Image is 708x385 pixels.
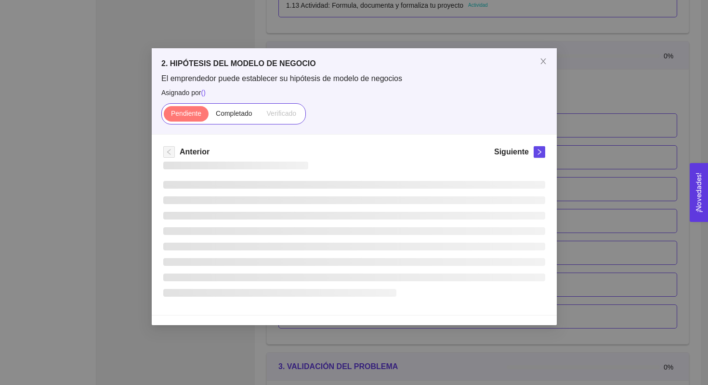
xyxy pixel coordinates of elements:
h5: Siguiente [494,146,528,158]
span: close [539,57,547,65]
h5: Anterior [180,146,210,158]
span: Completado [216,110,252,117]
span: Asignado por [161,87,547,98]
button: right [534,146,545,158]
span: El emprendedor puede establecer su hipótesis de modelo de negocios [161,73,547,84]
span: ( ) [201,89,205,96]
button: Open Feedback Widget [690,163,708,222]
span: right [534,149,545,155]
span: Verificado [266,110,296,117]
button: Close [530,48,557,75]
button: left [163,146,175,158]
span: Pendiente [170,110,201,117]
h5: 2. HIPÓTESIS DEL MODELO DE NEGOCIO [161,58,547,69]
